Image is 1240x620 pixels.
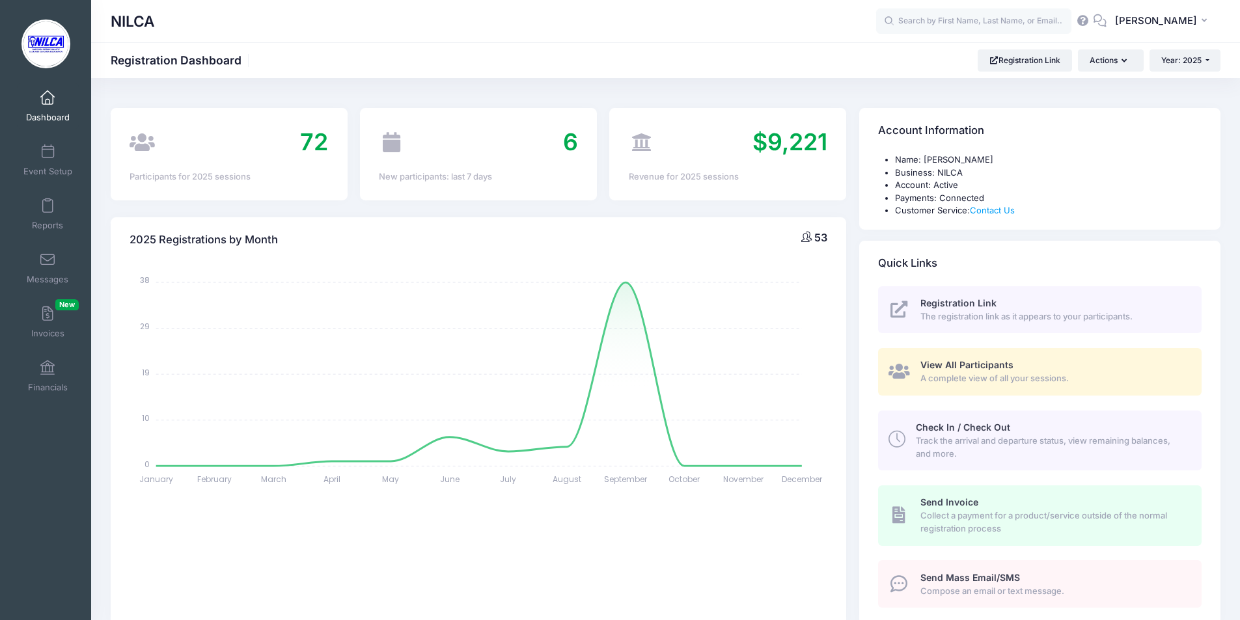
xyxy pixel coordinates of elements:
[1161,55,1202,65] span: Year: 2025
[920,359,1013,370] span: View All Participants
[876,8,1071,34] input: Search by First Name, Last Name, or Email...
[1150,49,1220,72] button: Year: 2025
[139,474,173,485] tspan: January
[17,191,79,237] a: Reports
[920,496,978,507] span: Send Invoice
[895,154,1202,167] li: Name: [PERSON_NAME]
[563,128,578,156] span: 6
[28,382,68,393] span: Financials
[55,299,79,310] span: New
[878,286,1202,334] a: Registration Link The registration link as it appears to your participants.
[142,366,150,377] tspan: 19
[440,474,460,485] tspan: June
[27,274,68,285] span: Messages
[140,275,150,286] tspan: 38
[723,474,764,485] tspan: November
[878,411,1202,470] a: Check In / Check Out Track the arrival and departure status, view remaining balances, and more.
[17,245,79,291] a: Messages
[17,137,79,183] a: Event Setup
[145,458,150,469] tspan: 0
[629,170,827,183] div: Revenue for 2025 sessions
[111,53,253,67] h1: Registration Dashboard
[895,179,1202,192] li: Account: Active
[17,353,79,399] a: Financials
[878,485,1202,545] a: Send Invoice Collect a payment for a product/service outside of the normal registration process
[920,372,1187,385] span: A complete view of all your sessions.
[895,204,1202,217] li: Customer Service:
[140,321,150,332] tspan: 29
[920,297,997,308] span: Registration Link
[17,299,79,345] a: InvoicesNew
[501,474,517,485] tspan: July
[26,112,70,123] span: Dashboard
[604,474,648,485] tspan: September
[130,221,278,258] h4: 2025 Registrations by Month
[920,572,1020,583] span: Send Mass Email/SMS
[895,167,1202,180] li: Business: NILCA
[198,474,232,485] tspan: February
[669,474,701,485] tspan: October
[978,49,1072,72] a: Registration Link
[970,205,1015,215] a: Contact Us
[111,7,155,36] h1: NILCA
[916,422,1010,433] span: Check In / Check Out
[31,328,64,339] span: Invoices
[379,170,577,183] div: New participants: last 7 days
[916,435,1187,460] span: Track the arrival and departure status, view remaining balances, and more.
[300,128,328,156] span: 72
[130,170,328,183] div: Participants for 2025 sessions
[920,310,1187,323] span: The registration link as it appears to your participants.
[782,474,823,485] tspan: December
[895,192,1202,205] li: Payments: Connected
[1078,49,1143,72] button: Actions
[1115,14,1197,28] span: [PERSON_NAME]
[920,509,1187,535] span: Collect a payment for a product/service outside of the normal registration process
[142,412,150,424] tspan: 10
[23,166,72,177] span: Event Setup
[920,585,1187,598] span: Compose an email or text message.
[383,474,400,485] tspan: May
[261,474,286,485] tspan: March
[878,560,1202,608] a: Send Mass Email/SMS Compose an email or text message.
[878,245,937,282] h4: Quick Links
[553,474,581,485] tspan: August
[17,83,79,129] a: Dashboard
[21,20,70,68] img: NILCA
[814,231,827,244] span: 53
[752,128,827,156] span: $9,221
[1107,7,1220,36] button: [PERSON_NAME]
[32,220,63,231] span: Reports
[878,113,984,150] h4: Account Information
[324,474,341,485] tspan: April
[878,348,1202,396] a: View All Participants A complete view of all your sessions.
